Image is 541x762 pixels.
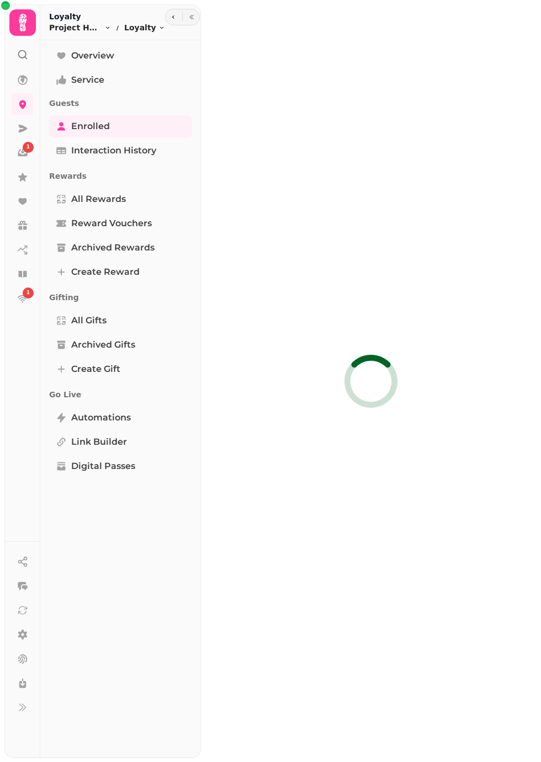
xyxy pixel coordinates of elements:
span: Create reward [71,265,140,279]
a: 1 [12,287,34,310]
nav: Tabs [40,40,201,749]
a: Reward Vouchers [49,212,192,235]
span: Archived Rewards [71,241,155,254]
span: Link Builder [71,435,127,449]
span: Overview [71,49,114,62]
h2: Loyalty [49,11,165,22]
span: 1 [26,289,30,297]
a: All Rewards [49,188,192,210]
a: Digital Passes [49,455,192,477]
a: Archived Gifts [49,334,192,356]
span: Enrolled [71,120,110,133]
a: Create reward [49,261,192,283]
button: Loyalty [124,22,165,33]
span: 1 [26,143,30,151]
span: All Rewards [71,193,126,206]
span: All Gifts [71,314,107,327]
p: Go Live [49,385,192,404]
a: Link Builder [49,431,192,453]
a: 1 [12,142,34,164]
a: Create Gift [49,358,192,380]
span: Service [71,73,104,87]
span: Digital Passes [71,460,135,473]
a: Enrolled [49,115,192,137]
span: Interaction History [71,144,156,157]
a: Automations [49,407,192,429]
nav: breadcrumb [49,22,165,33]
a: Archived Rewards [49,237,192,259]
a: Overview [49,45,192,67]
a: Interaction History [49,140,192,162]
a: Service [49,69,192,91]
p: Gifting [49,287,192,307]
p: Rewards [49,166,192,186]
span: Project House [49,22,102,33]
span: Create Gift [71,363,120,376]
a: All Gifts [49,310,192,332]
span: Reward Vouchers [71,217,152,230]
span: Archived Gifts [71,338,135,351]
p: Guests [49,93,192,113]
span: Automations [71,411,131,424]
button: Project House [49,22,111,33]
